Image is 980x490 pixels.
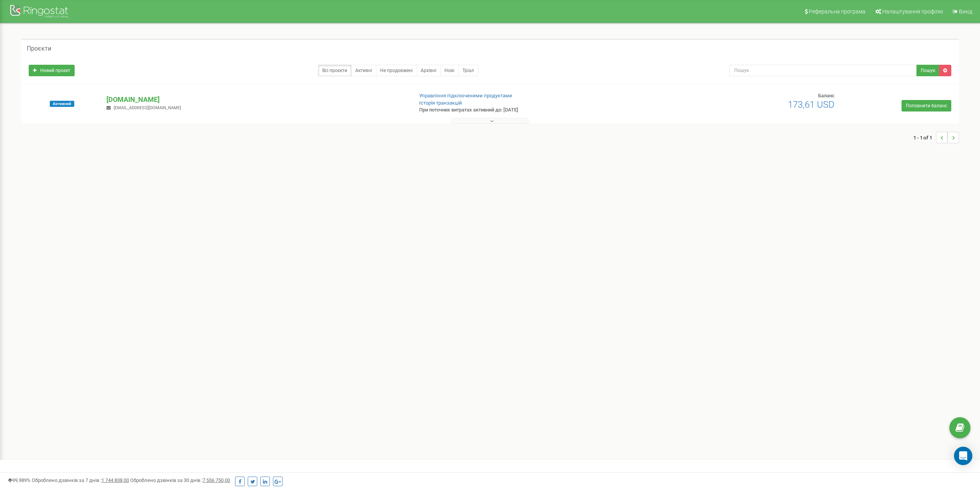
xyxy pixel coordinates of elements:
[809,8,866,15] span: Реферальна програма
[27,45,51,52] h5: Проєкти
[376,65,417,76] a: Не продовжені
[419,100,462,106] a: Історія транзакцій
[114,105,181,110] span: [EMAIL_ADDRESS][DOMAIN_NAME]
[959,8,972,15] span: Вихід
[902,100,951,111] a: Поповнити баланс
[788,99,835,110] span: 173,61 USD
[416,65,441,76] a: Архівні
[458,65,478,76] a: Тріал
[818,93,835,98] span: Баланс
[29,65,75,76] a: Новий проєкт
[882,8,943,15] span: Налаштування профілю
[954,447,972,465] div: Open Intercom Messenger
[106,95,406,105] p: [DOMAIN_NAME]
[419,107,641,114] p: При поточних витратах активний до: [DATE]
[913,132,936,143] span: 1 - 1 of 1
[50,101,74,107] span: Активний
[440,65,459,76] a: Нові
[419,93,512,98] a: Управління підключеними продуктами
[318,65,351,76] a: Всі проєкти
[729,65,917,76] input: Пошук
[351,65,376,76] a: Активні
[916,65,939,76] button: Пошук
[913,124,959,151] nav: ...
